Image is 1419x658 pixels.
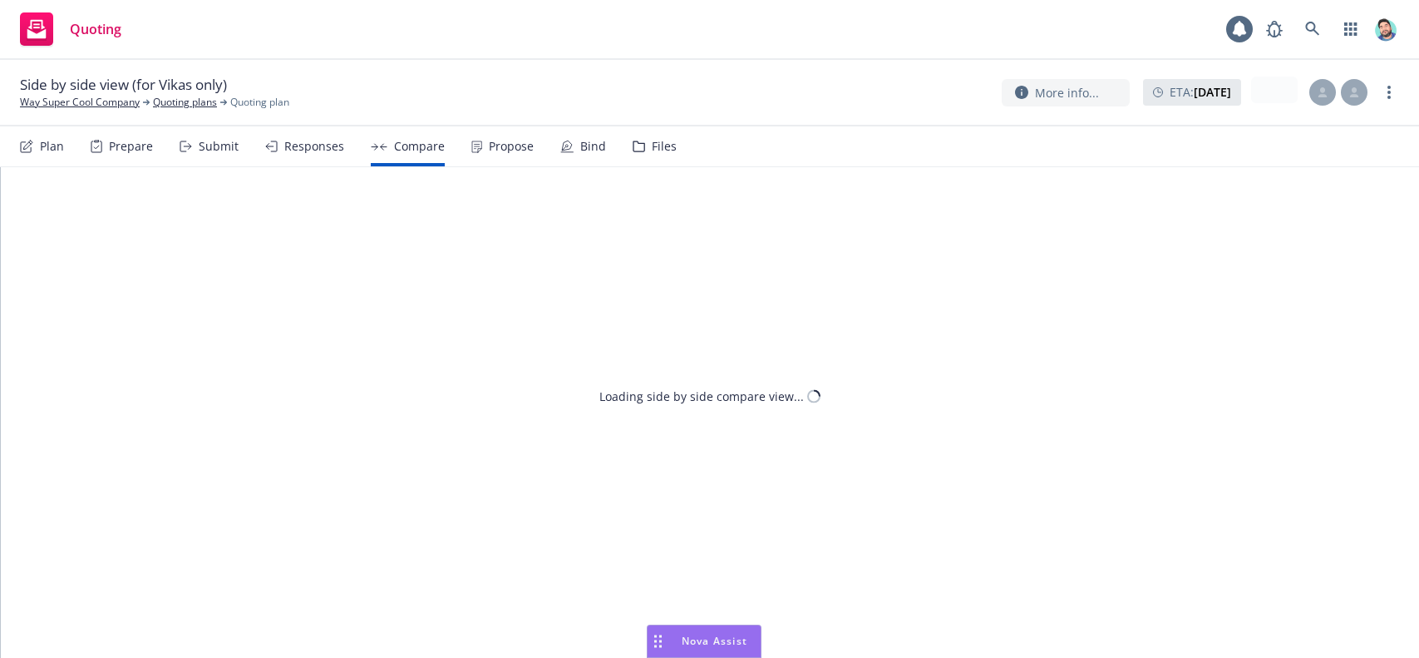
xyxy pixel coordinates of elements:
[1002,79,1130,106] button: More info...
[153,95,217,110] a: Quoting plans
[20,95,140,110] a: Way Super Cool Company
[647,625,761,658] button: Nova Assist
[580,140,606,153] div: Bind
[489,140,534,153] div: Propose
[1170,83,1231,101] span: ETA :
[1258,12,1291,46] a: Report a Bug
[230,95,289,110] span: Quoting plan
[599,388,804,405] div: Loading side by side compare view...
[648,626,668,657] div: Drag to move
[13,6,128,52] a: Quoting
[682,634,747,648] span: Nova Assist
[1372,16,1399,42] img: photo
[109,140,153,153] div: Prepare
[1334,12,1367,46] a: Switch app
[284,140,344,153] div: Responses
[1379,82,1399,102] a: more
[1194,84,1231,100] strong: [DATE]
[1296,12,1329,46] a: Search
[1035,84,1099,101] span: More info...
[199,140,239,153] div: Submit
[70,22,121,36] span: Quoting
[20,75,227,95] span: Side by side view (for Vikas only)
[40,140,64,153] div: Plan
[652,140,677,153] div: Files
[394,140,445,153] div: Compare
